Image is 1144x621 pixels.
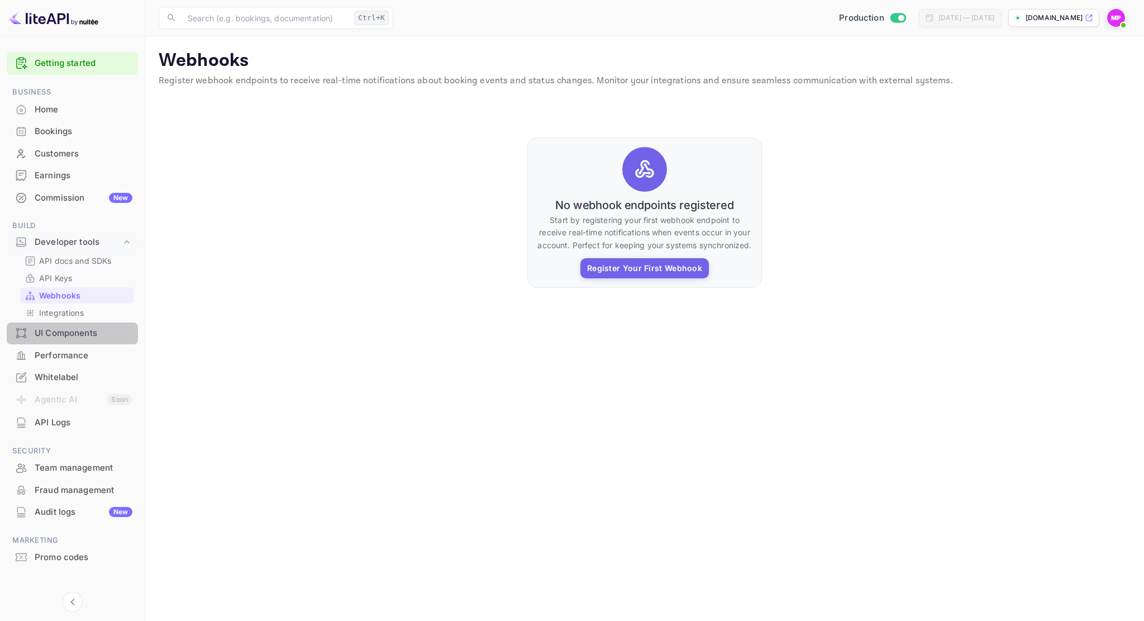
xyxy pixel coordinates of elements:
div: Getting started [7,52,138,75]
p: API docs and SDKs [39,255,112,267]
a: API Keys [25,272,129,284]
a: Customers [7,143,138,164]
a: CommissionNew [7,187,138,208]
span: Security [7,445,138,457]
div: Team management [35,462,132,475]
div: Switch to Sandbox mode [835,12,910,25]
span: Marketing [7,534,138,547]
div: CommissionNew [7,187,138,209]
img: Mark Philip [1107,9,1125,27]
a: Webhooks [25,290,129,301]
a: Getting started [35,57,132,70]
div: Customers [7,143,138,165]
a: Fraud management [7,480,138,500]
div: Developer tools [35,236,121,249]
div: Customers [35,148,132,160]
button: Collapse navigation [63,592,83,612]
p: Webhooks [39,290,80,301]
div: Fraud management [35,484,132,497]
div: [DATE] — [DATE] [938,13,994,23]
a: UI Components [7,323,138,343]
div: Bookings [7,121,138,143]
a: API Logs [7,412,138,433]
button: Register Your First Webhook [580,258,709,278]
a: Integrations [25,307,129,319]
div: Promo codes [35,551,132,564]
input: Search (e.g. bookings, documentation) [181,7,350,29]
div: Integrations [20,305,134,321]
a: Earnings [7,165,138,186]
img: LiteAPI logo [9,9,98,27]
p: Integrations [39,307,84,319]
div: Audit logs [35,506,132,519]
p: Webhooks [159,50,1131,72]
a: Team management [7,457,138,478]
div: New [109,507,132,517]
div: Team management [7,457,138,479]
span: Build [7,220,138,232]
div: Earnings [35,169,132,182]
a: Bookings [7,121,138,141]
h6: No webhook endpoints registered [555,198,734,212]
a: Audit logsNew [7,501,138,522]
div: UI Components [7,323,138,344]
p: Register webhook endpoints to receive real-time notifications about booking events and status cha... [159,74,1131,88]
div: Promo codes [7,547,138,568]
p: API Keys [39,272,72,284]
div: Performance [7,345,138,367]
div: Commission [35,192,132,205]
a: Whitelabel [7,367,138,387]
div: Audit logsNew [7,501,138,523]
span: Production [839,12,884,25]
div: Developer tools [7,233,138,252]
div: Earnings [7,165,138,187]
div: UI Components [35,327,132,340]
div: Bookings [35,125,132,138]
div: API Keys [20,270,134,286]
a: Home [7,99,138,120]
div: Ctrl+K [354,11,389,25]
div: API Logs [7,412,138,434]
div: Whitelabel [35,371,132,384]
a: Performance [7,345,138,366]
div: Performance [35,349,132,362]
div: New [109,193,132,203]
a: API docs and SDKs [25,255,129,267]
a: Promo codes [7,547,138,567]
span: Business [7,86,138,98]
div: API Logs [35,416,132,429]
div: Home [35,103,132,116]
p: Start by registering your first webhook endpoint to receive real-time notifications when events o... [537,214,752,252]
div: Webhooks [20,287,134,304]
div: Fraud management [7,480,138,501]
div: Whitelabel [7,367,138,388]
div: Home [7,99,138,121]
p: [DOMAIN_NAME] [1026,13,1083,23]
div: API docs and SDKs [20,253,134,269]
